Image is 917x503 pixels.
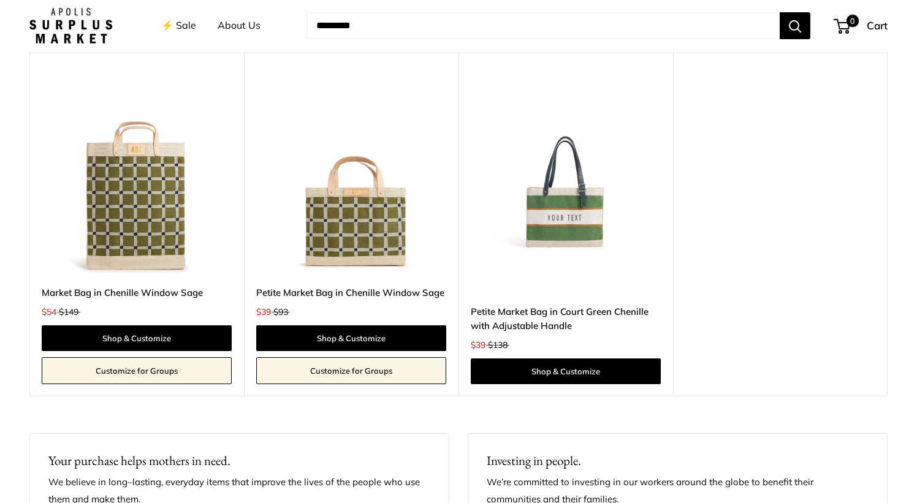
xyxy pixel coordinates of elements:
a: Shop & Customize [256,325,446,351]
button: Search [780,12,810,39]
a: Market Bag in Chenille Window SageMarket Bag in Chenille Window Sage [42,83,232,273]
a: Customize for Groups [42,357,232,384]
a: About Us [218,17,261,35]
a: ⚡️ Sale [161,17,196,35]
a: Customize for Groups [256,357,446,384]
img: Apolis: Surplus Market [29,8,112,43]
img: description_Our very first Chenille-Jute Market bag [471,83,661,273]
a: Petite Market Bag in Court Green Chenille with Adjustable Handle [471,304,661,333]
p: Your purchase helps mothers in need. [48,451,430,471]
a: Petite Market Bag in Chenille Window SagePetite Market Bag in Chenille Window Sage [256,83,446,273]
span: $138 [488,339,508,350]
a: Shop & Customize [471,358,661,384]
a: Market Bag in Chenille Window Sage [42,286,232,300]
span: Cart [867,19,888,32]
span: $54 [42,306,56,317]
span: $39 [471,339,485,350]
a: Shop & Customize [42,325,232,351]
img: Petite Market Bag in Chenille Window Sage [256,83,446,273]
span: $93 [273,306,288,317]
img: Market Bag in Chenille Window Sage [42,83,232,273]
span: $149 [59,306,78,317]
a: Petite Market Bag in Chenille Window Sage [256,286,446,300]
input: Search... [306,12,780,39]
a: description_Our very first Chenille-Jute Market bagdescription_Adjustable Handles for whatever mo... [471,83,661,273]
span: $39 [256,306,271,317]
a: 0 Cart [835,16,888,36]
span: 0 [847,15,859,27]
p: Investing in people. [487,451,869,471]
